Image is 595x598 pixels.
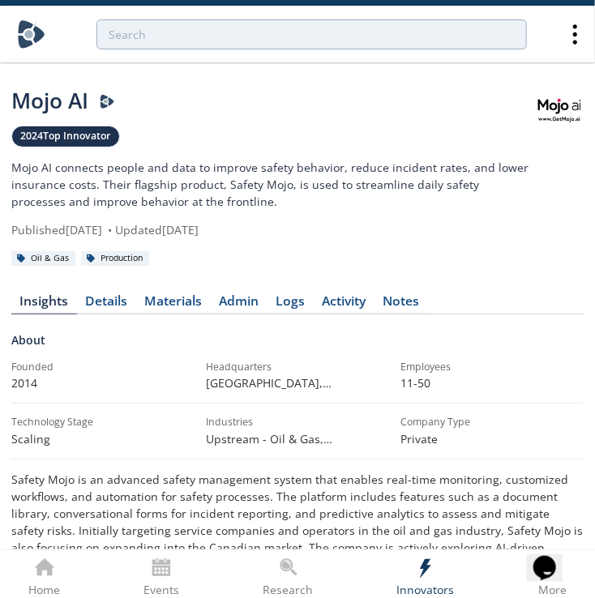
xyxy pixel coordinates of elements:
img: Darcy Presenter [100,95,114,109]
a: Logs [268,295,314,314]
div: Notes [383,295,420,308]
span: Private [400,431,438,446]
div: Oil & Gas [11,251,75,266]
div: Published [DATE] Updated [DATE] [11,221,535,238]
p: 2014 [11,374,195,391]
a: Materials [136,295,211,314]
div: Industries [206,415,389,429]
span: Upstream - Oil & Gas, Transportation & Logistics, Construction, Technology， Media & Telecommunica... [206,431,367,498]
p: Safety Mojo is an advanced safety management system that enables real-time monitoring, customized... [11,471,584,573]
a: Details [77,295,136,314]
div: Technology Stage [11,415,93,429]
span: • [105,222,115,237]
div: Employees [400,360,584,374]
div: Production [81,251,149,266]
a: Notes [375,295,428,314]
div: Founded [11,360,195,374]
p: [GEOGRAPHIC_DATA], [US_STATE] , [GEOGRAPHIC_DATA] [206,374,389,391]
p: 11-50 [400,374,584,391]
iframe: chat widget [527,533,579,582]
div: Headquarters [206,360,389,374]
a: Insights [11,295,77,314]
a: 2024Top Innovator [11,126,120,147]
div: Mojo AI [11,85,535,117]
div: Company Type [400,415,584,429]
input: Advanced Search [96,19,527,49]
p: Mojo AI connects people and data to improve safety behavior, reduce incident rates, and lower ins... [11,159,535,210]
a: Admin [211,295,268,314]
img: Home [17,20,45,49]
a: Activity [314,295,375,314]
div: Scaling [11,430,195,447]
div: About [11,331,584,360]
div: Insights [20,295,69,308]
div: Details [86,295,128,308]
